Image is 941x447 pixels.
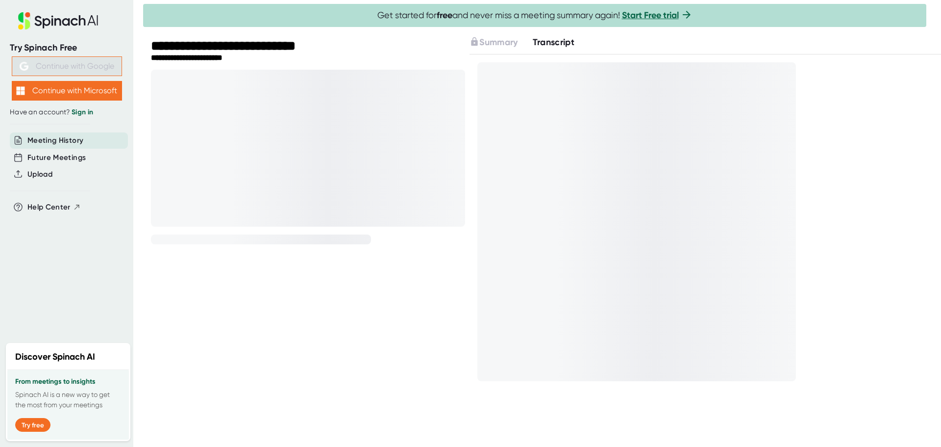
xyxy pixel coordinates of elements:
img: Aehbyd4JwY73AAAAAElFTkSuQmCC [20,62,28,71]
button: Try free [15,418,50,432]
h3: From meetings to insights [15,378,121,386]
button: Future Meetings [27,152,86,163]
div: Upgrade to access [470,36,532,49]
a: Start Free trial [622,10,679,21]
span: Get started for and never miss a meeting summary again! [377,10,693,21]
button: Continue with Google [12,56,122,76]
button: Upload [27,169,52,180]
a: Sign in [72,108,93,116]
div: Have an account? [10,108,124,117]
span: Summary [479,37,518,48]
span: Transcript [533,37,575,48]
b: free [437,10,452,21]
button: Transcript [533,36,575,49]
button: Continue with Microsoft [12,81,122,101]
button: Help Center [27,202,81,213]
span: Help Center [27,202,71,213]
button: Meeting History [27,135,83,146]
p: Spinach AI is a new way to get the most from your meetings [15,390,121,410]
h2: Discover Spinach AI [15,350,95,364]
button: Summary [470,36,518,49]
div: Try Spinach Free [10,42,124,53]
